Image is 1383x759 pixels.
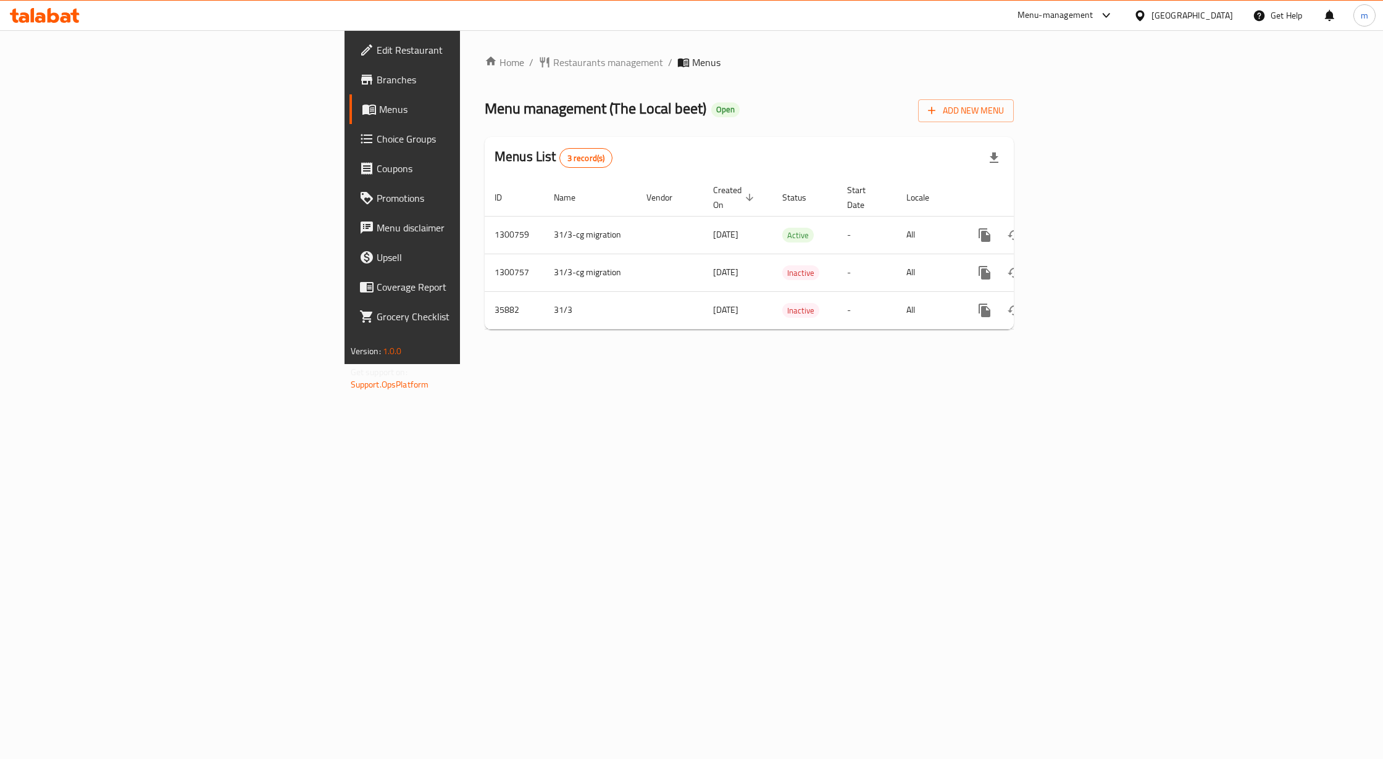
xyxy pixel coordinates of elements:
span: Coupons [377,161,566,176]
div: Inactive [782,303,819,318]
button: Change Status [1000,296,1029,325]
a: Menus [349,94,575,124]
button: Change Status [1000,220,1029,250]
td: - [837,254,896,291]
a: Support.OpsPlatform [351,376,429,392]
a: Coverage Report [349,272,575,302]
div: Inactive [782,265,819,280]
span: Branches [377,72,566,87]
span: Menu management ( The Local beet ) [485,94,706,122]
span: Name [554,190,591,205]
span: Vendor [646,190,688,205]
button: more [970,296,1000,325]
td: 31/3-cg migration [544,254,637,291]
span: 3 record(s) [560,152,612,164]
nav: breadcrumb [485,55,1014,70]
span: ID [495,190,518,205]
span: Upsell [377,250,566,265]
a: Choice Groups [349,124,575,154]
button: Change Status [1000,258,1029,288]
span: Inactive [782,304,819,318]
span: Add New Menu [928,103,1004,118]
span: Promotions [377,191,566,205]
a: Grocery Checklist [349,302,575,331]
span: Choice Groups [377,131,566,146]
a: Edit Restaurant [349,35,575,65]
span: Grocery Checklist [377,309,566,324]
a: Menu disclaimer [349,213,575,243]
span: Version: [351,343,381,359]
td: - [837,291,896,329]
span: [DATE] [713,302,738,318]
td: - [837,216,896,254]
span: m [1361,9,1368,22]
span: Get support on: [351,364,407,380]
span: [DATE] [713,226,738,243]
span: 1.0.0 [383,343,402,359]
li: / [668,55,672,70]
a: Coupons [349,154,575,183]
span: Active [782,228,814,243]
span: [DATE] [713,264,738,280]
span: Edit Restaurant [377,43,566,57]
button: more [970,258,1000,288]
span: Created On [713,183,758,212]
div: [GEOGRAPHIC_DATA] [1151,9,1233,22]
a: Upsell [349,243,575,272]
div: Menu-management [1017,8,1093,23]
td: All [896,254,960,291]
td: 31/3 [544,291,637,329]
span: Open [711,104,740,115]
a: Restaurants management [538,55,663,70]
table: enhanced table [485,179,1098,330]
a: Branches [349,65,575,94]
span: Menus [379,102,566,117]
th: Actions [960,179,1098,217]
span: Start Date [847,183,882,212]
span: Menus [692,55,721,70]
span: Status [782,190,822,205]
span: Coverage Report [377,280,566,294]
div: Total records count [559,148,613,168]
span: Inactive [782,266,819,280]
h2: Menus List [495,147,612,168]
button: more [970,220,1000,250]
button: Add New Menu [918,99,1014,122]
td: All [896,291,960,329]
td: All [896,216,960,254]
span: Restaurants management [553,55,663,70]
div: Open [711,102,740,117]
span: Locale [906,190,945,205]
a: Promotions [349,183,575,213]
span: Menu disclaimer [377,220,566,235]
td: 31/3-cg migration [544,216,637,254]
div: Export file [979,143,1009,173]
